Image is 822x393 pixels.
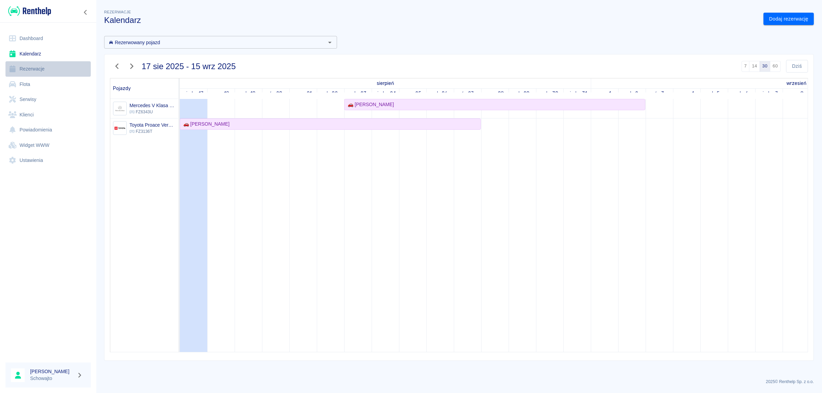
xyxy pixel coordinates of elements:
[5,31,91,46] a: Dashboard
[322,89,339,99] a: 22 sierpnia 2025
[624,89,640,99] a: 2 września 2025
[733,89,750,99] a: 6 września 2025
[104,379,814,385] p: 2025 © Renthelp Sp. z o.o.
[596,89,613,99] a: 1 września 2025
[5,138,91,153] a: Widget WWW
[104,10,131,14] span: Rezerwacje
[30,368,74,375] h6: [PERSON_NAME]
[180,121,229,128] div: 🚗 [PERSON_NAME]
[5,77,91,92] a: Flota
[129,122,175,128] h6: Toyota Proace Verso VIP aut. 177KM
[770,61,781,72] button: 60 dni
[325,38,335,47] button: Otwórz
[211,89,231,99] a: 18 sierpnia 2025
[8,5,51,17] img: Renthelp logo
[5,5,51,17] a: Renthelp logo
[5,122,91,138] a: Powiadomienia
[114,103,125,114] img: Image
[402,89,423,99] a: 25 sierpnia 2025
[113,86,131,91] span: Pojazdy
[677,89,696,99] a: 4 września 2025
[749,61,760,72] button: 14 dni
[142,62,236,71] h3: 17 sie 2025 - 15 wrz 2025
[5,107,91,123] a: Klienci
[80,8,91,17] button: Zwiń nawigację
[267,89,284,99] a: 20 sierpnia 2025
[5,61,91,77] a: Rezerwacje
[758,89,780,99] a: 7 września 2025
[539,89,560,99] a: 30 sierpnia 2025
[104,15,758,25] h3: Kalendarz
[786,60,808,73] button: Dziś
[565,89,589,99] a: 31 sierpnia 2025
[293,89,313,99] a: 21 sierpnia 2025
[348,89,368,99] a: 23 sierpnia 2025
[763,13,814,25] a: Dodaj rezerwację
[785,78,808,88] a: 1 września 2025
[760,61,770,72] button: 30 dni
[513,89,531,99] a: 29 sierpnia 2025
[373,89,398,99] a: 24 sierpnia 2025
[460,89,476,99] a: 27 sierpnia 2025
[431,89,450,99] a: 26 sierpnia 2025
[5,153,91,168] a: Ustawienia
[484,89,506,99] a: 28 sierpnia 2025
[30,375,74,382] p: Schowajto
[345,101,394,108] div: 🚗 [PERSON_NAME]
[129,109,175,115] p: FZ6343U
[742,61,750,72] button: 7 dni
[106,38,324,47] input: Wyszukaj i wybierz pojazdy...
[182,89,205,99] a: 17 sierpnia 2025
[375,78,396,88] a: 17 sierpnia 2025
[239,89,257,99] a: 19 sierpnia 2025
[114,123,125,134] img: Image
[707,89,722,99] a: 5 września 2025
[5,46,91,62] a: Kalendarz
[129,128,175,135] p: FZ3136T
[129,102,175,109] h6: Mercedes V Klasa 239KM 4-Matic Aut.
[653,89,666,99] a: 3 września 2025
[5,92,91,107] a: Serwisy
[787,89,805,99] a: 8 września 2025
